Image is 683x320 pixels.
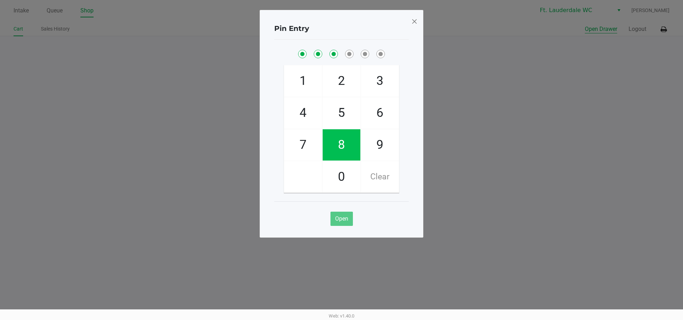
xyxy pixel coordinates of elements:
[284,129,322,161] span: 7
[323,129,360,161] span: 8
[361,129,399,161] span: 9
[284,65,322,97] span: 1
[361,65,399,97] span: 3
[361,97,399,129] span: 6
[323,161,360,192] span: 0
[323,65,360,97] span: 2
[361,161,399,192] span: Clear
[323,97,360,129] span: 5
[284,97,322,129] span: 4
[329,313,354,319] span: Web: v1.40.0
[274,23,309,34] h4: Pin Entry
